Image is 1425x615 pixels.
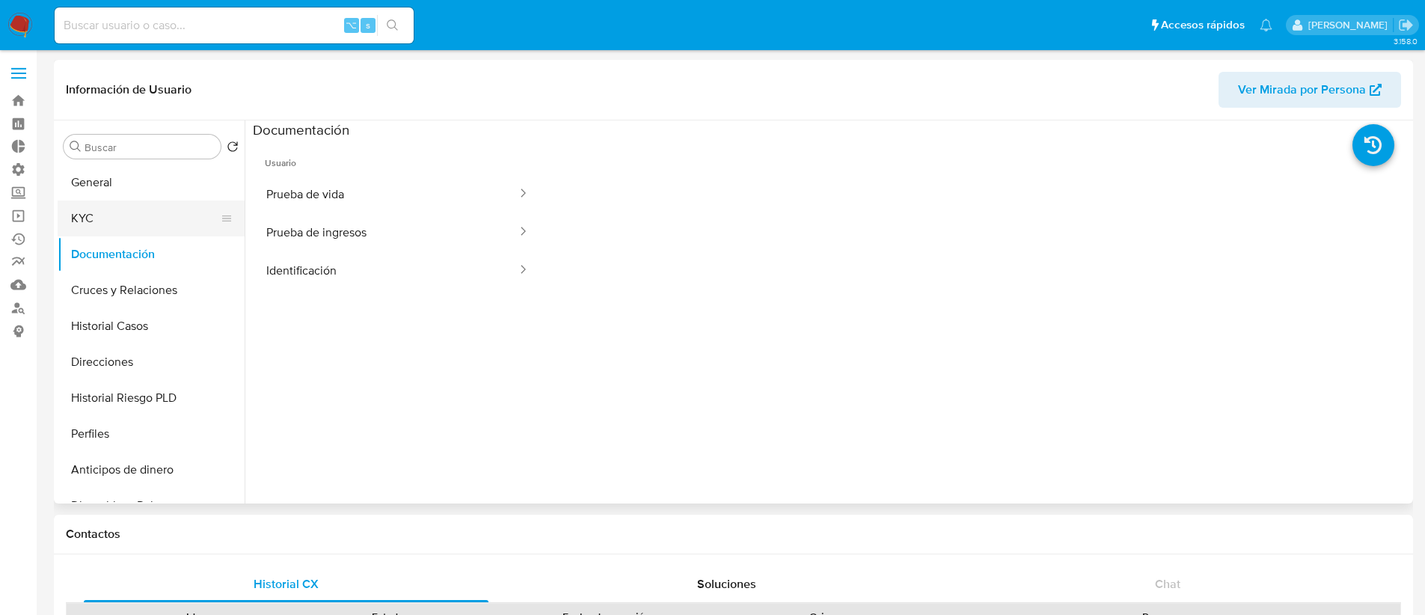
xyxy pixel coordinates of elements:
button: KYC [58,201,233,236]
a: Salir [1398,17,1414,33]
span: s [366,18,370,32]
button: Perfiles [58,416,245,452]
button: Volver al orden por defecto [227,141,239,157]
input: Buscar [85,141,215,154]
h1: Contactos [66,527,1401,542]
button: Ver Mirada por Persona [1219,72,1401,108]
span: Soluciones [697,575,756,593]
span: Accesos rápidos [1161,17,1245,33]
button: Cruces y Relaciones [58,272,245,308]
span: Historial CX [254,575,319,593]
button: Buscar [70,141,82,153]
span: Chat [1155,575,1180,593]
button: Dispositivos Point [58,488,245,524]
button: Historial Casos [58,308,245,344]
button: search-icon [377,15,408,36]
span: Ver Mirada por Persona [1238,72,1366,108]
button: General [58,165,245,201]
p: ezequielignacio.rocha@mercadolibre.com [1308,18,1393,32]
button: Anticipos de dinero [58,452,245,488]
span: ⌥ [346,18,357,32]
h1: Información de Usuario [66,82,191,97]
input: Buscar usuario o caso... [55,16,414,35]
button: Documentación [58,236,245,272]
a: Notificaciones [1260,19,1272,31]
button: Historial Riesgo PLD [58,380,245,416]
button: Direcciones [58,344,245,380]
